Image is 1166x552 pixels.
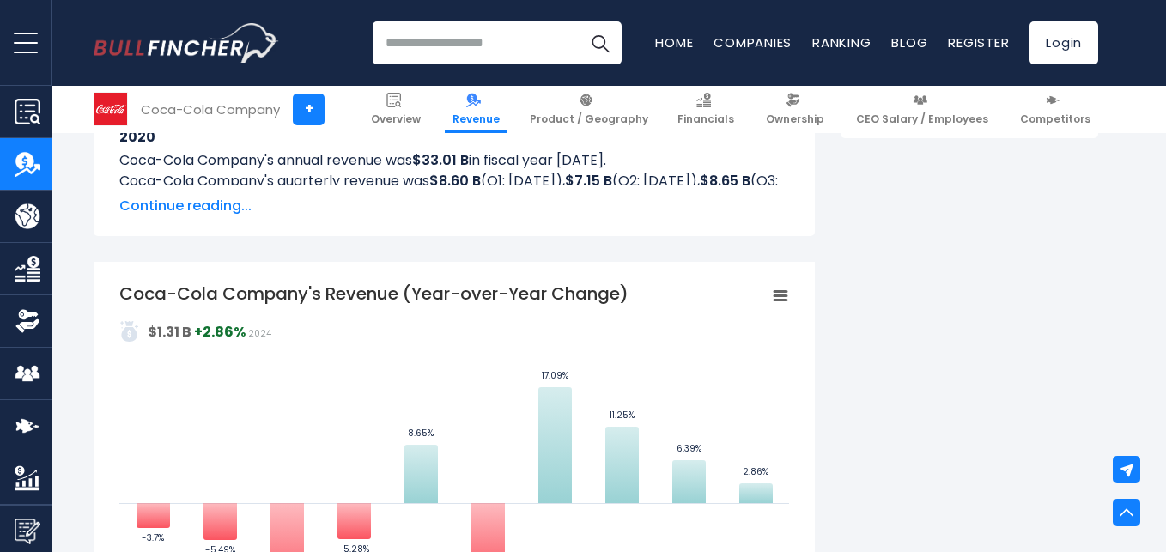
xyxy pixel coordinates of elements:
a: Overview [363,86,428,133]
b: $7.15 B [565,171,612,191]
strong: $1.31 B [148,322,191,342]
button: Search [579,21,622,64]
b: $33.01 B [412,150,469,170]
text: 2.86% [743,465,768,478]
a: CEO Salary / Employees [848,86,996,133]
p: Coca-Cola Company's quarterly revenue was (Q1: [DATE]), (Q2: [DATE]), (Q3: [DATE]), (Q4: [DATE]) ... [119,171,789,212]
img: Ownership [15,308,40,334]
span: Ownership [766,112,824,126]
span: Continue reading... [119,196,789,216]
a: Login [1029,21,1098,64]
a: Revenue [445,86,507,133]
tspan: Coca-Cola Company's Revenue (Year-over-Year Change) [119,282,629,306]
img: addasd [119,321,140,342]
img: KO logo [94,93,127,125]
a: Ranking [812,33,871,52]
span: Competitors [1020,112,1090,126]
strong: +2.86% [194,322,246,342]
a: Product / Geography [522,86,656,133]
text: 17.09% [542,369,568,382]
a: Blog [891,33,927,52]
a: + [293,94,325,125]
text: -3.7% [142,531,164,544]
a: Go to homepage [94,23,278,63]
a: Home [655,33,693,52]
span: Financials [677,112,734,126]
span: CEO Salary / Employees [856,112,988,126]
a: Ownership [758,86,832,133]
span: 2024 [248,327,271,340]
img: Bullfincher logo [94,23,279,63]
span: Overview [371,112,421,126]
a: Register [948,33,1009,52]
p: Coca-Cola Company's annual revenue was in fiscal year [DATE]. [119,150,789,171]
div: Coca-Cola Company [141,100,280,119]
text: 8.65% [408,427,434,440]
a: Competitors [1012,86,1098,133]
text: 6.39% [677,442,701,455]
h3: 2020 [119,126,789,148]
b: $8.60 B [429,171,481,191]
a: Financials [670,86,742,133]
span: Product / Geography [530,112,648,126]
a: Companies [714,33,792,52]
b: $8.65 B [700,171,750,191]
text: 11.25% [610,409,635,422]
span: Revenue [452,112,500,126]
